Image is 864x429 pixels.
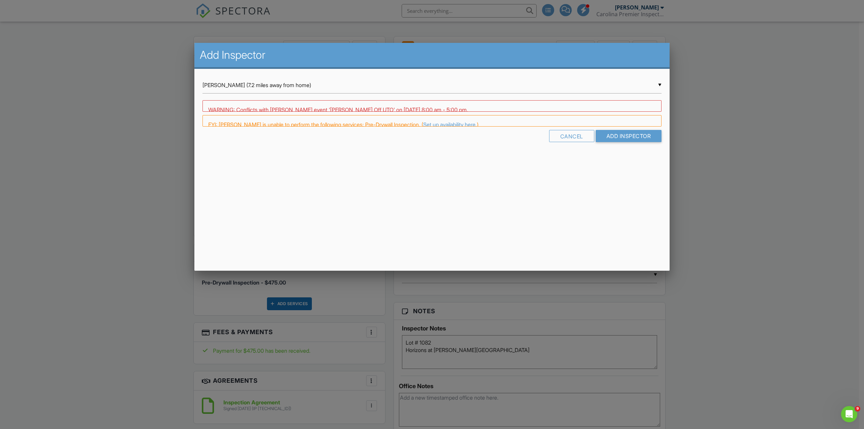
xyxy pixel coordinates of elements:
h2: Add Inspector [200,48,664,62]
span: 9 [855,406,860,411]
iframe: Intercom live chat [841,406,857,422]
div: Cancel [549,130,594,142]
div: WARNING: Conflicts with [PERSON_NAME] event '[PERSON_NAME] Off UTO' on [DATE] 8:00 am - 5:00 pm. [202,100,661,112]
input: Add Inspector [596,130,662,142]
a: Set up availability here. [423,121,477,128]
div: FYI: [PERSON_NAME] is unable to perform the following services: Pre-Drywall Inspection. ( ) [202,115,661,127]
